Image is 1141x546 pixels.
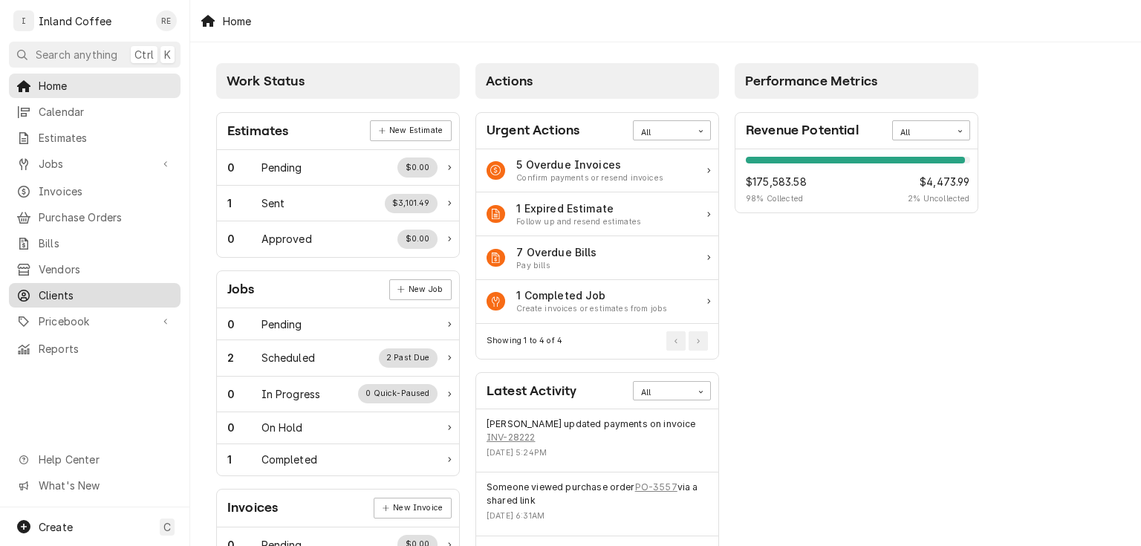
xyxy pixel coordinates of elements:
div: Work Status Count [227,316,261,332]
span: Invoices [39,183,173,199]
div: Action Item Suggestion [516,172,663,184]
div: Card Header [476,113,718,149]
a: Invoices [9,179,181,204]
div: Work Status Count [227,386,261,402]
a: Go to What's New [9,473,181,498]
div: Work Status Count [227,452,261,467]
div: Card Data [476,149,718,324]
span: Search anything [36,47,117,62]
div: Card: Jobs [216,270,460,476]
span: C [163,519,171,535]
div: Card Data Filter Control [892,120,970,140]
div: Event [476,409,718,472]
div: Work Status Count [227,350,261,365]
span: Work Status [227,74,305,88]
div: Action Item [476,192,718,236]
div: Event Timestamp [487,510,708,522]
div: Card Title [227,121,288,141]
span: Home [39,78,173,94]
div: Work Status Count [227,160,261,175]
div: Card: Estimates [216,112,460,258]
div: Card Header [217,271,459,308]
a: Work Status [217,221,459,256]
div: Action Item Title [516,287,667,303]
div: Event Timestamp [487,447,708,459]
div: Card Header [735,113,978,149]
div: Work Status Title [261,316,302,332]
div: Work Status Supplemental Data [397,230,438,249]
div: Work Status Count [227,420,261,435]
a: Calendar [9,100,181,124]
div: Card Column Header [475,63,719,99]
div: Work Status Count [227,231,261,247]
a: New Invoice [374,498,451,519]
span: What's New [39,478,172,493]
div: Revenue Potential Details [746,157,970,205]
div: Action Item Suggestion [516,303,667,315]
a: Clients [9,283,181,308]
div: Action Item [476,236,718,280]
div: Event String [487,481,708,508]
span: Ctrl [134,47,154,62]
a: Home [9,74,181,98]
div: Action Item Suggestion [516,216,641,228]
div: All [641,387,684,399]
a: Work Status [217,377,459,412]
div: Card Link Button [374,498,451,519]
span: $4,473.99 [908,174,969,189]
div: Work Status Title [261,350,315,365]
a: Purchase Orders [9,205,181,230]
span: Pricebook [39,313,151,329]
a: Go to Pricebook [9,309,181,334]
div: Work Status Title [261,386,321,402]
div: Pagination Controls [664,331,709,351]
div: Work Status Title [261,420,303,435]
div: Card Title [227,279,255,299]
button: Go to Previous Page [666,331,686,351]
span: Actions [486,74,533,88]
div: Inland Coffee [39,13,111,29]
a: New Job [389,279,452,300]
div: Card Data [217,150,459,257]
div: Work Status Supplemental Data [358,384,438,403]
div: Action Item Title [516,244,596,260]
div: RE [156,10,177,31]
div: Card Title [487,120,579,140]
span: K [164,47,171,62]
div: Event Details [487,417,708,464]
div: Revenue Potential Collected [908,174,969,205]
a: Work Status [217,444,459,475]
div: Work Status Title [261,231,312,247]
a: Work Status [217,186,459,221]
span: Bills [39,235,173,251]
div: Action Item [476,149,718,193]
span: 2 % Uncollected [908,193,969,205]
div: Card Title [487,381,576,401]
a: Action Item [476,280,718,324]
a: Work Status [217,412,459,444]
div: Current Page Details [487,335,562,347]
div: Action Item Suggestion [516,260,596,272]
div: Card Header [217,113,459,150]
div: Card Link Button [389,279,452,300]
a: Go to Help Center [9,447,181,472]
div: Ruth Easley's Avatar [156,10,177,31]
a: INV-28222 [487,431,535,444]
span: Jobs [39,156,151,172]
a: PO-3557 [635,481,677,494]
div: Card Data Filter Control [633,120,711,140]
div: Card Column Header [735,63,978,99]
div: Card Data Filter Control [633,381,711,400]
a: Vendors [9,257,181,282]
a: Work Status [217,340,459,376]
span: Calendar [39,104,173,120]
span: Vendors [39,261,173,277]
a: Go to Jobs [9,152,181,176]
div: Card Data [217,308,459,475]
div: Action Item Title [516,201,641,216]
span: Clients [39,287,173,303]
